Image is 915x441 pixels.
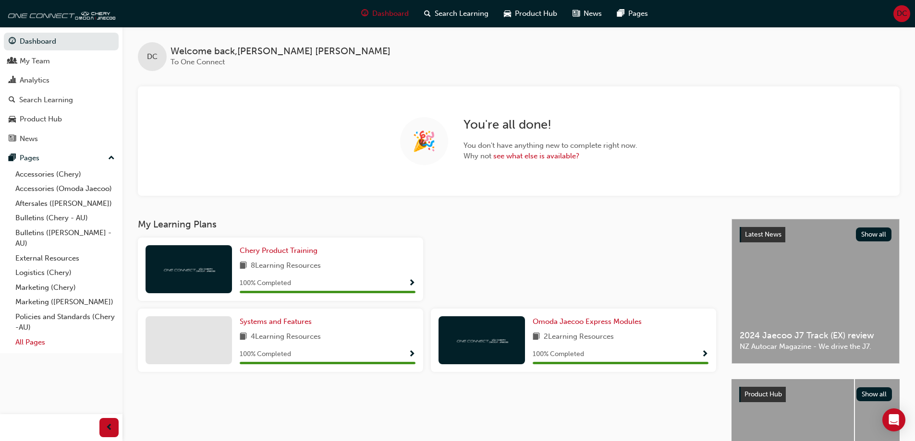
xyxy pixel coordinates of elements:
[106,422,113,434] span: prev-icon
[610,4,656,24] a: pages-iconPages
[493,152,579,160] a: see what else is available?
[12,226,119,251] a: Bulletins ([PERSON_NAME] - AU)
[251,260,321,272] span: 8 Learning Resources
[240,245,321,256] a: Chery Product Training
[882,408,905,431] div: Open Intercom Messenger
[740,330,891,341] span: 2024 Jaecoo J7 Track (EX) review
[108,152,115,165] span: up-icon
[408,277,415,289] button: Show Progress
[455,335,508,345] img: oneconnect
[240,278,291,289] span: 100 % Completed
[628,8,648,19] span: Pages
[240,331,247,343] span: book-icon
[893,5,910,22] button: DC
[4,33,119,50] a: Dashboard
[20,114,62,125] div: Product Hub
[4,110,119,128] a: Product Hub
[435,8,488,19] span: Search Learning
[897,8,907,19] span: DC
[240,260,247,272] span: book-icon
[464,117,637,132] h2: You're all done!
[9,37,16,46] span: guage-icon
[740,227,891,242] a: Latest NewsShow all
[12,295,119,310] a: Marketing ([PERSON_NAME])
[12,335,119,350] a: All Pages
[20,75,49,86] div: Analytics
[533,316,646,327] a: Omoda Jaecoo Express Modules
[12,196,119,211] a: Aftersales ([PERSON_NAME])
[856,387,892,401] button: Show all
[12,181,119,196] a: Accessories (Omoda Jaecoo)
[372,8,409,19] span: Dashboard
[745,230,781,238] span: Latest News
[20,153,39,164] div: Pages
[408,350,415,359] span: Show Progress
[701,348,708,360] button: Show Progress
[12,280,119,295] a: Marketing (Chery)
[9,57,16,66] span: people-icon
[162,264,215,274] img: oneconnect
[412,136,436,147] span: 🎉
[565,4,610,24] a: news-iconNews
[533,349,584,360] span: 100 % Completed
[147,51,158,62] span: DC
[5,4,115,23] img: oneconnect
[171,58,225,66] span: To One Connect
[515,8,557,19] span: Product Hub
[424,8,431,20] span: search-icon
[19,95,73,106] div: Search Learning
[9,115,16,124] span: car-icon
[416,4,496,24] a: search-iconSearch Learning
[138,219,716,230] h3: My Learning Plans
[240,246,317,255] span: Chery Product Training
[573,8,580,20] span: news-icon
[533,317,642,326] span: Omoda Jaecoo Express Modules
[9,76,16,85] span: chart-icon
[408,348,415,360] button: Show Progress
[464,151,637,162] span: Why not
[9,135,16,143] span: news-icon
[251,331,321,343] span: 4 Learning Resources
[533,331,540,343] span: book-icon
[4,31,119,149] button: DashboardMy TeamAnalyticsSearch LearningProduct HubNews
[171,46,390,57] span: Welcome back , [PERSON_NAME] [PERSON_NAME]
[856,227,892,241] button: Show all
[464,140,637,151] span: You don't have anything new to complete right now.
[240,349,291,360] span: 100 % Completed
[9,154,16,163] span: pages-icon
[20,56,50,67] div: My Team
[20,133,38,144] div: News
[496,4,565,24] a: car-iconProduct Hub
[4,149,119,167] button: Pages
[361,8,368,20] span: guage-icon
[4,52,119,70] a: My Team
[12,310,119,335] a: Policies and Standards (Chery -AU)
[617,8,624,20] span: pages-icon
[354,4,416,24] a: guage-iconDashboard
[701,350,708,359] span: Show Progress
[12,211,119,226] a: Bulletins (Chery - AU)
[12,167,119,182] a: Accessories (Chery)
[9,96,15,105] span: search-icon
[240,317,312,326] span: Systems and Features
[744,390,782,398] span: Product Hub
[408,279,415,288] span: Show Progress
[504,8,511,20] span: car-icon
[12,251,119,266] a: External Resources
[4,130,119,148] a: News
[732,219,900,364] a: Latest NewsShow all2024 Jaecoo J7 Track (EX) reviewNZ Autocar Magazine - We drive the J7.
[240,316,316,327] a: Systems and Features
[584,8,602,19] span: News
[739,387,892,402] a: Product HubShow all
[12,265,119,280] a: Logistics (Chery)
[4,72,119,89] a: Analytics
[544,331,614,343] span: 2 Learning Resources
[740,341,891,352] span: NZ Autocar Magazine - We drive the J7.
[4,91,119,109] a: Search Learning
